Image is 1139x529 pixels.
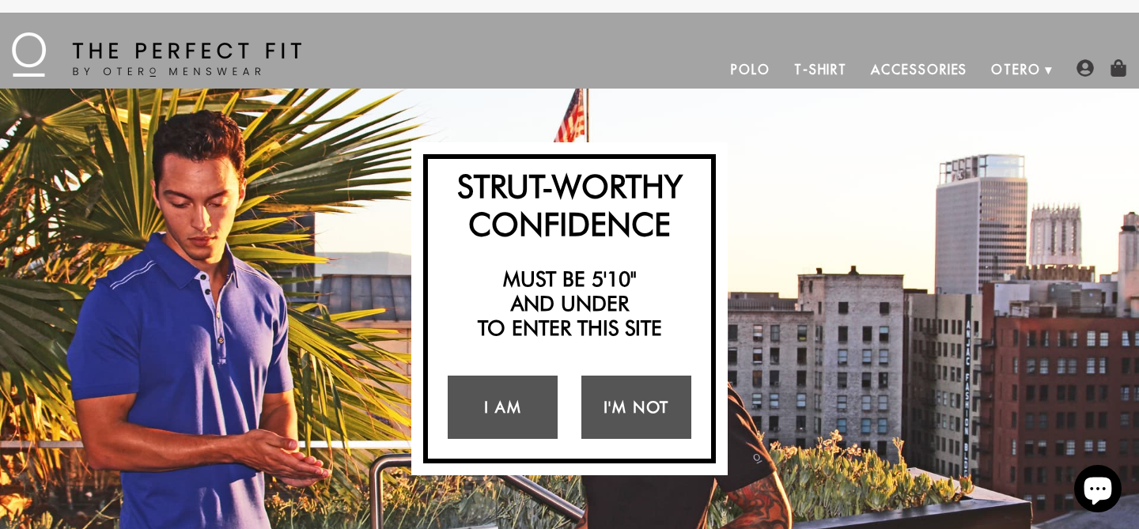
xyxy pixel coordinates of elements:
h2: Strut-Worthy Confidence [436,167,703,243]
a: Otero [979,51,1053,89]
img: shopping-bag-icon.png [1110,59,1127,77]
a: T-Shirt [782,51,859,89]
h2: Must be 5'10" and under to enter this site [436,266,703,341]
a: I Am [448,376,558,439]
a: I'm Not [581,376,691,439]
a: Accessories [859,51,979,89]
img: user-account-icon.png [1077,59,1094,77]
img: The Perfect Fit - by Otero Menswear - Logo [12,32,301,77]
inbox-online-store-chat: Shopify online store chat [1069,465,1126,516]
a: Polo [719,51,782,89]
